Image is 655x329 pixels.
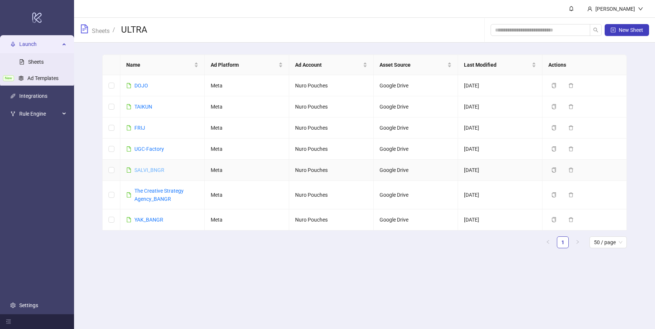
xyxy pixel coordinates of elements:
span: Ad Platform [211,61,277,69]
td: Google Drive [374,181,458,209]
a: Ad Templates [27,75,59,81]
span: plus-square [611,27,616,33]
td: Google Drive [374,96,458,117]
span: rocket [10,41,16,47]
span: copy [551,146,557,152]
span: fork [10,111,16,116]
a: UGC-Factory [134,146,164,152]
span: copy [551,217,557,222]
span: New Sheet [619,27,643,33]
li: Previous Page [542,236,554,248]
td: Meta [205,96,289,117]
td: Meta [205,117,289,139]
span: delete [568,167,574,173]
td: Google Drive [374,160,458,181]
span: search [593,27,598,33]
span: 50 / page [594,237,622,248]
button: New Sheet [605,24,649,36]
a: Sheets [28,59,44,65]
a: The Creative Strategy Agency_BANGR [134,188,184,202]
td: Nuro Pouches [289,117,374,139]
span: right [575,240,580,244]
a: SALVI_BNGR [134,167,164,173]
td: Google Drive [374,139,458,160]
button: right [572,236,584,248]
span: delete [568,146,574,152]
td: [DATE] [458,139,542,160]
th: Ad Account [289,55,374,75]
span: delete [568,83,574,88]
div: [PERSON_NAME] [592,5,638,13]
button: left [542,236,554,248]
span: copy [551,83,557,88]
td: Nuro Pouches [289,96,374,117]
th: Actions [542,55,627,75]
span: Last Modified [464,61,530,69]
li: Next Page [572,236,584,248]
span: delete [568,125,574,130]
td: Google Drive [374,75,458,96]
td: [DATE] [458,181,542,209]
span: Launch [19,37,60,51]
td: [DATE] [458,117,542,139]
span: file [126,167,131,173]
td: [DATE] [458,160,542,181]
td: [DATE] [458,96,542,117]
th: Name [120,55,205,75]
a: TAIKUN [134,104,152,110]
a: 1 [557,237,568,248]
td: [DATE] [458,209,542,230]
span: menu-fold [6,319,11,324]
span: file [126,125,131,130]
td: Nuro Pouches [289,75,374,96]
a: YAK_BANGR [134,217,163,223]
span: delete [568,192,574,197]
span: copy [551,167,557,173]
td: Google Drive [374,117,458,139]
span: Ad Account [295,61,361,69]
td: Nuro Pouches [289,181,374,209]
td: Meta [205,160,289,181]
a: Integrations [19,93,47,99]
span: left [546,240,550,244]
span: copy [551,192,557,197]
th: Asset Source [374,55,458,75]
td: Meta [205,209,289,230]
th: Last Modified [458,55,542,75]
span: Name [126,61,193,69]
span: Rule Engine [19,106,60,121]
span: user [587,6,592,11]
span: file [126,217,131,222]
a: DOJO [134,83,148,89]
span: delete [568,217,574,222]
span: Asset Source [380,61,446,69]
li: / [113,24,115,36]
div: Page Size [589,236,627,248]
a: FRIJ [134,125,145,131]
h3: ULTRA [121,24,147,36]
td: Meta [205,139,289,160]
span: file [126,83,131,88]
span: down [638,6,643,11]
td: [DATE] [458,75,542,96]
span: file [126,146,131,152]
span: bell [569,6,574,11]
span: copy [551,104,557,109]
td: Nuro Pouches [289,160,374,181]
td: Meta [205,181,289,209]
span: file [126,192,131,197]
td: Google Drive [374,209,458,230]
span: delete [568,104,574,109]
th: Ad Platform [205,55,289,75]
span: copy [551,125,557,130]
td: Nuro Pouches [289,209,374,230]
a: Settings [19,302,38,308]
a: Sheets [90,26,111,34]
span: file-text [80,24,89,33]
td: Nuro Pouches [289,139,374,160]
span: file [126,104,131,109]
td: Meta [205,75,289,96]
